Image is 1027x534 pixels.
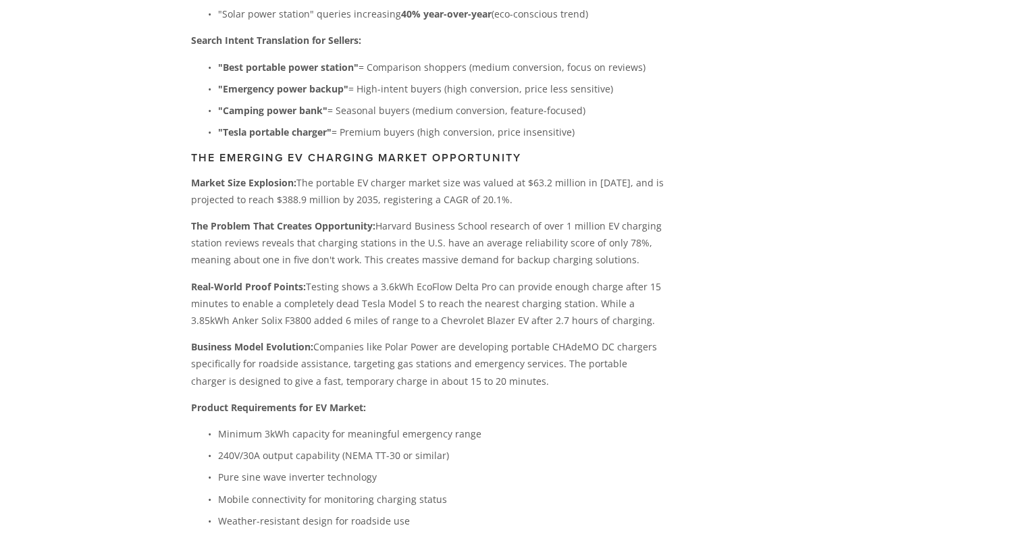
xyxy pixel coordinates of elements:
[218,469,664,485] p: Pure sine wave inverter technology
[191,176,296,189] strong: Market Size Explosion:
[401,7,492,20] strong: 40% year-over-year
[218,126,332,138] strong: "Tesla portable charger"
[218,491,664,508] p: Mobile connectivity for monitoring charging status
[218,425,664,442] p: Minimum 3kWh capacity for meaningful emergency range
[191,219,375,232] strong: The Problem That Creates Opportunity:
[191,340,313,353] strong: Business Model Evolution:
[218,80,664,97] p: = High-intent buyers (high conversion, price less sensitive)
[191,401,366,414] strong: Product Requirements for EV Market:
[218,512,664,529] p: Weather-resistant design for roadside use
[218,5,664,22] p: "Solar power station" queries increasing (eco-conscious trend)
[218,59,664,76] p: = Comparison shoppers (medium conversion, focus on reviews)
[191,280,306,293] strong: Real-World Proof Points:
[218,61,359,74] strong: "Best portable power station"
[191,34,361,47] strong: Search Intent Translation for Sellers:
[218,447,664,464] p: 240V/30A output capability (NEMA TT-30 or similar)
[191,174,664,208] p: The portable EV charger market size was valued at $63.2 million in [DATE], and is projected to re...
[218,104,327,117] strong: "Camping power bank"
[218,82,348,95] strong: "Emergency power backup"
[191,217,664,269] p: Harvard Business School research of over 1 million EV charging station reviews reveals that charg...
[218,102,664,119] p: = Seasonal buyers (medium conversion, feature-focused)
[191,338,664,390] p: Companies like Polar Power are developing portable CHAdeMO DC chargers specifically for roadside ...
[218,124,664,140] p: = Premium buyers (high conversion, price insensitive)
[191,278,664,329] p: Testing shows a 3.6kWh EcoFlow Delta Pro can provide enough charge after 15 minutes to enable a c...
[191,151,664,164] h3: The Emerging EV Charging Market Opportunity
